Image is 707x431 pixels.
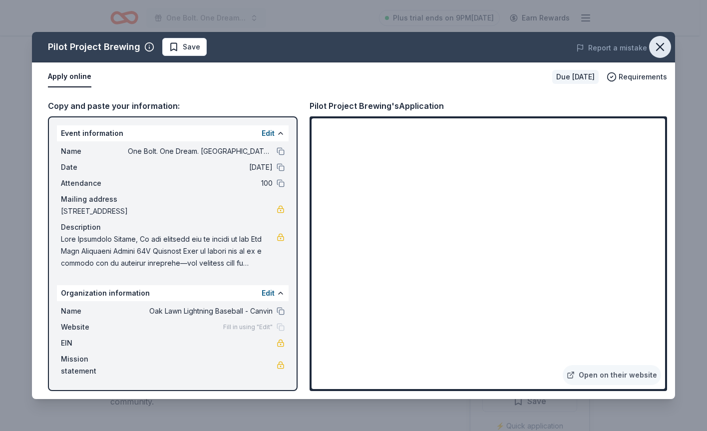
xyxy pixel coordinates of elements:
[262,127,275,139] button: Edit
[310,99,444,112] div: Pilot Project Brewing's Application
[128,145,273,157] span: One Bolt. One Dream. [GEOGRAPHIC_DATA] [GEOGRAPHIC_DATA]
[607,71,667,83] button: Requirements
[61,177,128,189] span: Attendance
[48,39,140,55] div: Pilot Project Brewing
[619,71,667,83] span: Requirements
[223,323,273,331] span: Fill in using "Edit"
[61,205,277,217] span: [STREET_ADDRESS]
[183,41,200,53] span: Save
[57,285,289,301] div: Organization information
[61,221,285,233] div: Description
[61,193,285,205] div: Mailing address
[61,145,128,157] span: Name
[563,365,661,385] a: Open on their website
[61,321,128,333] span: Website
[576,42,647,54] button: Report a mistake
[61,161,128,173] span: Date
[57,125,289,141] div: Event information
[162,38,207,56] button: Save
[48,99,298,112] div: Copy and paste your information:
[61,233,277,269] span: Lore Ipsumdolo Sitame, Co adi elitsedd eiu te incidi ut lab Etd Magn Aliquaeni Admini 64V Quisnos...
[552,70,599,84] div: Due [DATE]
[48,66,91,87] button: Apply online
[128,177,273,189] span: 100
[61,305,128,317] span: Name
[61,337,128,349] span: EIN
[262,287,275,299] button: Edit
[61,353,128,377] span: Mission statement
[128,305,273,317] span: Oak Lawn Lightning Baseball - Canvin
[128,161,273,173] span: [DATE]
